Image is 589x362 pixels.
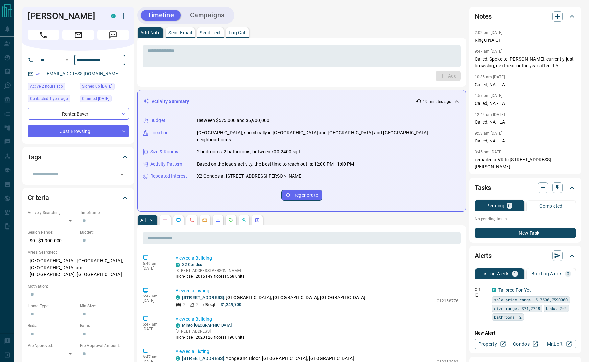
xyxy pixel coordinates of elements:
[150,117,165,124] p: Budget
[28,323,77,329] p: Beds:
[182,262,202,267] a: X2 Condos
[143,327,166,331] p: [DATE]
[28,343,77,349] p: Pre-Approved:
[152,98,189,105] p: Activity Summary
[117,170,127,179] button: Open
[202,218,207,223] svg: Emails
[28,255,129,280] p: [GEOGRAPHIC_DATA], [GEOGRAPHIC_DATA], [GEOGRAPHIC_DATA] and [GEOGRAPHIC_DATA], [GEOGRAPHIC_DATA]
[80,303,129,309] p: Min Size:
[28,283,129,289] p: Motivation:
[492,288,496,292] div: condos.ca
[182,323,232,328] a: Minto [GEOGRAPHIC_DATA]
[475,75,505,79] p: 10:35 am [DATE]
[281,190,322,201] button: Regenerate
[242,218,247,223] svg: Opportunities
[229,30,246,35] p: Log Call
[36,72,41,76] svg: Email Verified
[437,298,458,304] p: C12158776
[197,148,301,155] p: 2 bedrooms, 2 bathrooms, between 700-2400 sqft
[494,297,568,303] span: sale price range: 517500,7590000
[475,119,576,126] p: Called, NA - LA
[531,271,563,276] p: Building Alerts
[200,30,221,35] p: Send Text
[514,271,516,276] p: 1
[150,161,182,168] p: Activity Pattern
[475,93,503,98] p: 1:57 pm [DATE]
[150,148,178,155] p: Size & Rooms
[475,30,503,35] p: 2:02 pm [DATE]
[28,125,129,137] div: Just Browsing
[143,266,166,271] p: [DATE]
[475,11,492,22] h2: Notes
[486,203,504,208] p: Pending
[176,268,245,273] p: [STREET_ADDRESS][PERSON_NAME]
[168,30,192,35] p: Send Email
[546,305,567,312] span: beds: 2-2
[182,294,365,301] p: , [GEOGRAPHIC_DATA], [GEOGRAPHIC_DATA], [GEOGRAPHIC_DATA]
[80,95,129,104] div: Thu Sep 21 2023
[221,302,241,308] p: $1,249,900
[202,302,217,308] p: 795 sqft
[475,214,576,224] p: No pending tasks
[143,298,166,303] p: [DATE]
[176,273,245,279] p: High-Rise | 2015 | 49 floors | 558 units
[475,37,576,44] p: RingC NA GF
[28,193,49,203] h2: Criteria
[82,83,112,90] span: Signed up [DATE]
[62,30,94,40] span: Email
[197,129,460,143] p: [GEOGRAPHIC_DATA], specifically in [GEOGRAPHIC_DATA] and [GEOGRAPHIC_DATA] and [GEOGRAPHIC_DATA] ...
[475,81,576,88] p: Called, NA - LA
[475,248,576,264] div: Alerts
[255,218,260,223] svg: Agent Actions
[176,328,245,334] p: [STREET_ADDRESS]
[228,218,234,223] svg: Requests
[475,228,576,238] button: New Task
[475,339,508,349] a: Property
[475,293,479,297] svg: Push Notification Only
[475,49,503,54] p: 9:47 am [DATE]
[508,339,542,349] a: Condos
[176,218,181,223] svg: Lead Browsing Activity
[475,131,503,136] p: 9:53 am [DATE]
[28,210,77,216] p: Actively Searching:
[28,190,129,206] div: Criteria
[45,71,120,76] a: [EMAIL_ADDRESS][DOMAIN_NAME]
[28,83,77,92] div: Wed Aug 13 2025
[498,287,532,293] a: Tailored For You
[475,138,576,144] p: Called, NA - LA
[176,334,245,340] p: High-Rise | 2020 | 26 floors | 196 units
[475,330,576,337] p: New Alert:
[143,294,166,298] p: 6:47 am
[163,218,168,223] svg: Notes
[423,99,451,105] p: 19 minutes ago
[141,10,181,21] button: Timeline
[28,152,41,162] h2: Tags
[176,323,180,328] div: condos.ca
[28,235,77,246] p: $0 - $1,900,000
[475,156,576,170] p: i emailed a VR to [STREET_ADDRESS][PERSON_NAME]
[80,210,129,216] p: Timeframe:
[481,271,510,276] p: Listing Alerts
[28,229,77,235] p: Search Range:
[539,204,563,208] p: Completed
[182,355,354,362] p: , Yonge and Bloor, [GEOGRAPHIC_DATA], [GEOGRAPHIC_DATA]
[215,218,221,223] svg: Listing Alerts
[28,108,129,120] div: Renter , Buyer
[176,287,458,294] p: Viewed a Listing
[140,30,160,35] p: Add Note
[176,348,458,355] p: Viewed a Listing
[143,355,166,359] p: 6:47 am
[475,182,491,193] h2: Tasks
[197,117,269,124] p: Between $575,000 and $6,900,000
[143,322,166,327] p: 6:47 am
[28,249,129,255] p: Areas Searched:
[143,95,460,108] div: Activity Summary19 minutes ago
[182,295,224,300] a: [STREET_ADDRESS]
[63,56,71,64] button: Open
[80,229,129,235] p: Budget:
[111,14,116,18] div: condos.ca
[197,173,303,180] p: X2 Condos at [STREET_ADDRESS][PERSON_NAME]
[475,150,503,154] p: 3:45 pm [DATE]
[494,305,540,312] span: size range: 371,2748
[150,129,169,136] p: Location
